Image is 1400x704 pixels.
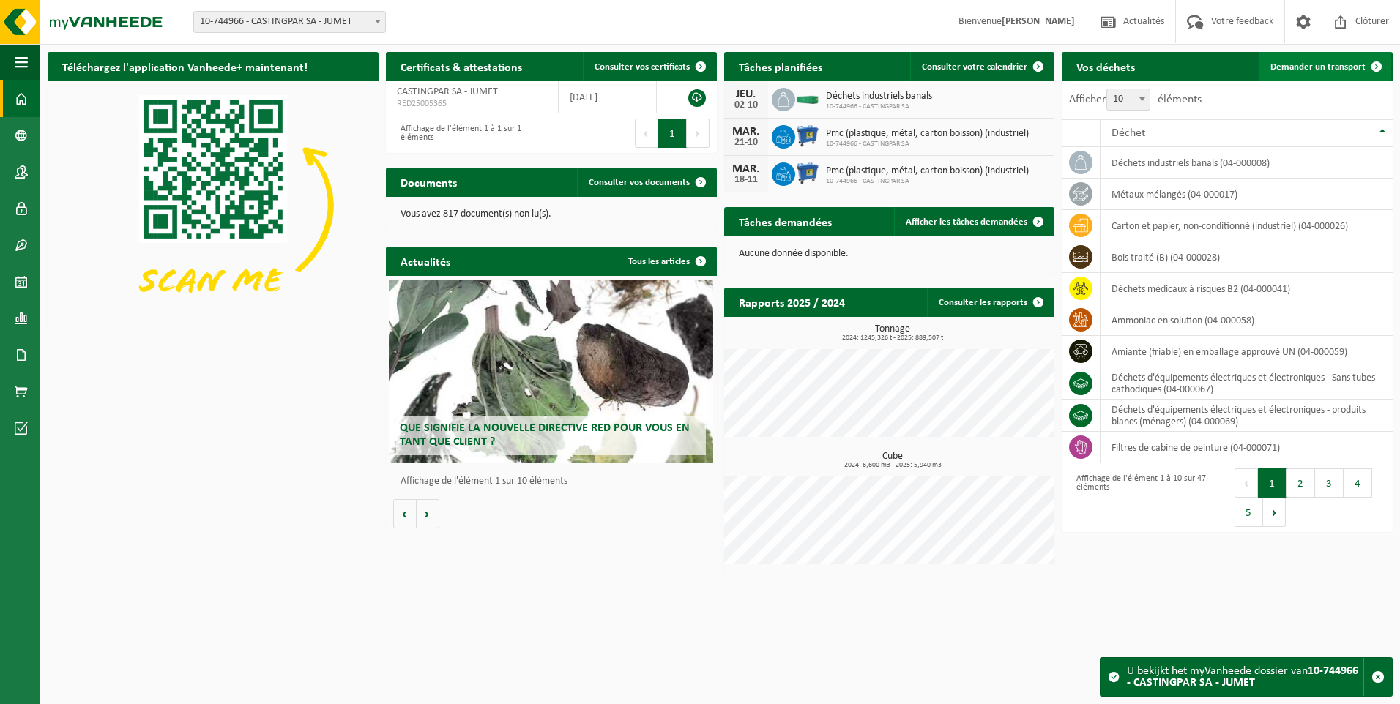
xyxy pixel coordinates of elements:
[1235,468,1258,498] button: Previous
[910,52,1053,81] a: Consulter votre calendrier
[397,98,547,110] span: RED25005365
[583,52,715,81] a: Consulter vos certificats
[397,86,498,97] span: CASTINGPAR SA - JUMET
[724,288,860,316] h2: Rapports 2025 / 2024
[1101,432,1393,463] td: filtres de cabine de peinture (04-000071)
[393,117,544,149] div: Affichage de l'élément 1 à 1 sur 1 éléments
[731,89,761,100] div: JEU.
[795,91,820,105] img: HK-XC-20-GN-00
[1101,210,1393,241] td: carton et papier, non-conditionné (industriel) (04-000026)
[595,62,690,72] span: Consulter vos certificats
[1069,94,1202,105] label: Afficher éléments
[731,138,761,148] div: 21-10
[906,217,1027,227] span: Afficher les tâches demandées
[1235,498,1263,527] button: 5
[724,207,846,236] h2: Tâches demandées
[193,11,386,33] span: 10-744966 - CASTINGPAR SA - JUMET
[1258,468,1287,498] button: 1
[401,476,710,487] p: Affichage de l'élément 1 sur 10 éléments
[731,462,1055,469] span: 2024: 6,600 m3 - 2025: 5,940 m3
[1101,147,1393,179] td: déchets industriels banals (04-000008)
[1127,665,1358,689] strong: 10-744966 - CASTINGPAR SA - JUMET
[826,177,1029,186] span: 10-744966 - CASTINGPAR SA
[795,160,820,185] img: WB-0660-HPE-BE-01
[1270,62,1366,72] span: Demander un transport
[559,81,657,113] td: [DATE]
[393,499,417,528] button: Vorige
[1101,367,1393,400] td: déchets d'équipements électriques et électroniques - Sans tubes cathodiques (04-000067)
[724,52,837,80] h2: Tâches planifiées
[1101,336,1393,367] td: amiante (friable) en emballage approuvé UN (04-000059)
[1107,89,1150,110] span: 10
[826,91,932,102] span: Déchets industriels banals
[1112,127,1145,139] span: Déchet
[1101,273,1393,304] td: déchets médicaux à risques B2 (04-000041)
[389,280,713,463] a: Que signifie la nouvelle directive RED pour vous en tant que client ?
[194,12,385,32] span: 10-744966 - CASTINGPAR SA - JUMET
[635,119,658,148] button: Previous
[1287,468,1315,498] button: 2
[658,119,687,148] button: 1
[48,52,322,80] h2: Téléchargez l'application Vanheede+ maintenant!
[1106,89,1150,111] span: 10
[1127,658,1363,696] div: U bekijkt het myVanheede dossier van
[617,247,715,276] a: Tous les articles
[739,249,1040,259] p: Aucune donnée disponible.
[731,334,1055,342] span: 2024: 1245,326 t - 2025: 889,507 t
[1101,304,1393,336] td: Ammoniac en solution (04-000058)
[826,165,1029,177] span: Pmc (plastique, métal, carton boisson) (industriel)
[731,126,761,138] div: MAR.
[417,499,439,528] button: Volgende
[731,163,761,175] div: MAR.
[795,123,820,148] img: WB-0660-HPE-BE-01
[589,178,690,187] span: Consulter vos documents
[1259,52,1391,81] a: Demander un transport
[1101,400,1393,432] td: déchets d'équipements électriques et électroniques - produits blancs (ménagers) (04-000069)
[731,100,761,111] div: 02-10
[731,175,761,185] div: 18-11
[401,209,702,220] p: Vous avez 817 document(s) non lu(s).
[826,140,1029,149] span: 10-744966 - CASTINGPAR SA
[1263,498,1286,527] button: Next
[386,52,537,80] h2: Certificats & attestations
[927,288,1053,317] a: Consulter les rapports
[48,81,379,329] img: Download de VHEPlus App
[1069,467,1220,528] div: Affichage de l'élément 1 à 10 sur 47 éléments
[1062,52,1150,80] h2: Vos déchets
[687,119,710,148] button: Next
[826,128,1029,140] span: Pmc (plastique, métal, carton boisson) (industriel)
[826,102,932,111] span: 10-744966 - CASTINGPAR SA
[1344,468,1372,498] button: 4
[922,62,1027,72] span: Consulter votre calendrier
[386,247,465,275] h2: Actualités
[1101,241,1393,273] td: bois traité (B) (04-000028)
[731,452,1055,469] h3: Cube
[894,207,1053,236] a: Afficher les tâches demandées
[386,168,472,196] h2: Documents
[1002,16,1075,27] strong: [PERSON_NAME]
[1101,179,1393,210] td: métaux mélangés (04-000017)
[400,422,690,448] span: Que signifie la nouvelle directive RED pour vous en tant que client ?
[1315,468,1344,498] button: 3
[731,324,1055,342] h3: Tonnage
[577,168,715,197] a: Consulter vos documents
